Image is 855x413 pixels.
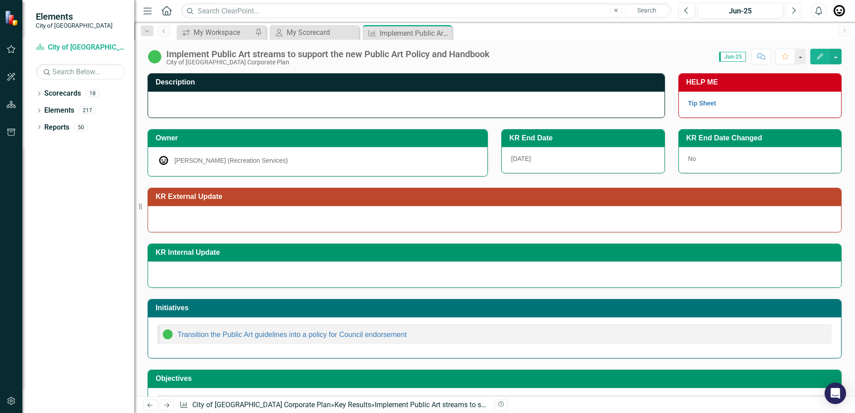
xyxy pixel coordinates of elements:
div: [PERSON_NAME] (Recreation Services) [174,156,288,165]
div: My Workspace [194,27,253,38]
h3: KR End Date [509,134,660,142]
span: Search [637,7,656,14]
div: 50 [74,123,88,131]
a: Transition the Public Art guidelines into a policy for Council endorsement [178,331,407,338]
div: 217 [79,107,96,114]
h3: Description [156,78,660,86]
h3: Owner [156,134,483,142]
small: City of [GEOGRAPHIC_DATA] [36,22,113,29]
span: Jun-25 [719,52,746,62]
div: Implement Public Art streams to support the new Public Art Policy and Handbook [380,28,450,39]
input: Search ClearPoint... [181,3,672,19]
a: Elements [44,105,74,116]
a: Scorecards [44,88,81,99]
img: In Progress [162,329,173,340]
a: Reports [44,122,69,133]
h3: HELP ME [686,78,837,86]
div: Implement Public Art streams to support the new Public Art Policy and Handbook [166,49,490,59]
div: 18 [85,90,100,97]
img: Russ Brummer [831,3,847,19]
a: City of [GEOGRAPHIC_DATA] Corporate Plan [36,42,125,53]
h3: Objectives [156,375,837,383]
a: Tip Sheet [688,100,716,107]
span: [DATE] [511,155,531,162]
img: ClearPoint Strategy [4,10,20,26]
div: Jun-25 [701,6,780,17]
a: Key Results [334,400,371,409]
a: My Workspace [179,27,253,38]
span: Elements [36,11,113,22]
a: My Scorecard [272,27,357,38]
div: » » [179,400,488,410]
div: Open Intercom Messenger [825,383,846,404]
h3: KR End Date Changed [686,134,837,142]
img: Russ Brummer [157,154,170,167]
button: Search [625,4,669,17]
a: City of [GEOGRAPHIC_DATA] Corporate Plan [192,400,331,409]
div: City of [GEOGRAPHIC_DATA] Corporate Plan [166,59,490,66]
input: Search Below... [36,64,125,80]
h3: KR Internal Update [156,249,837,257]
div: Implement Public Art streams to support the new Public Art Policy and Handbook [375,400,630,409]
span: No [688,155,696,162]
div: My Scorecard [287,27,357,38]
h3: Initiatives [156,304,837,312]
h3: KR External Update [156,193,837,201]
button: Jun-25 [698,3,783,19]
img: In Progress [148,50,162,64]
